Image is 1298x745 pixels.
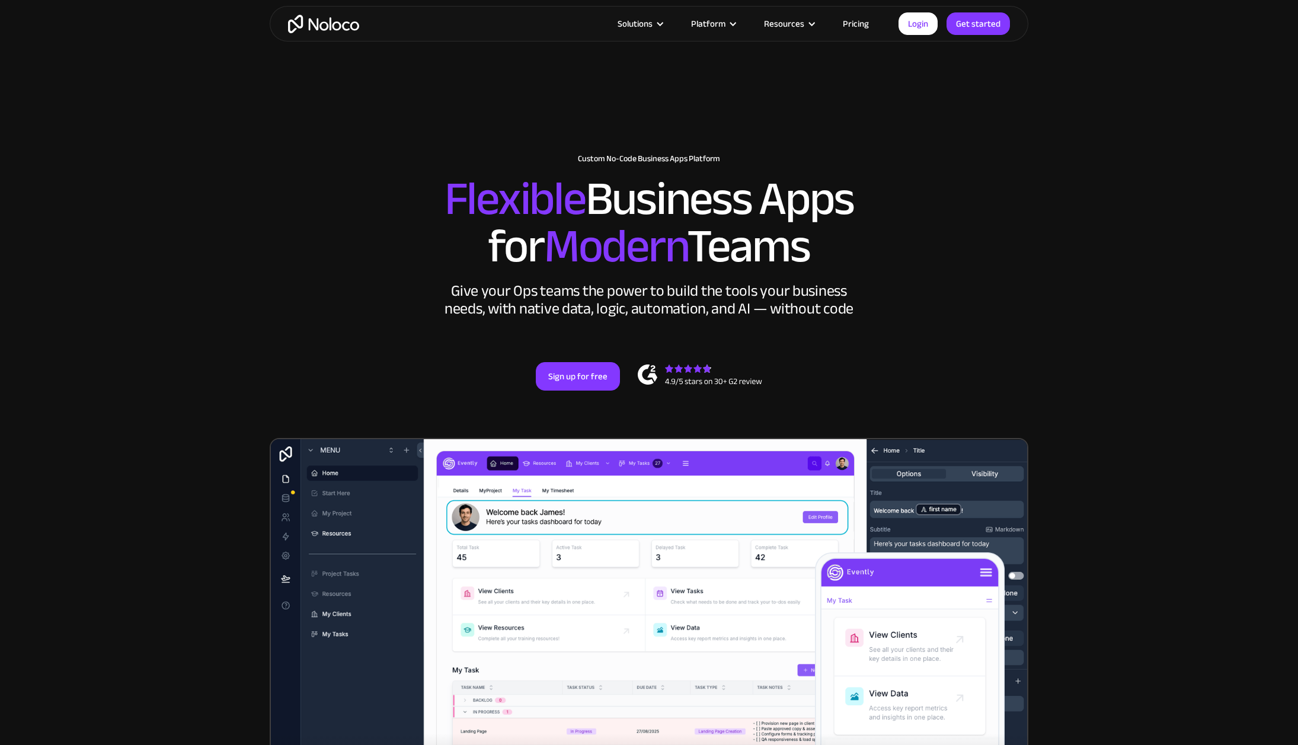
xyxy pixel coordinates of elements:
a: Get started [947,12,1010,35]
div: Platform [676,16,749,31]
span: Modern [544,202,687,290]
div: Give your Ops teams the power to build the tools your business needs, with native data, logic, au... [442,282,856,318]
a: Sign up for free [536,362,620,391]
a: home [288,15,359,33]
span: Flexible [445,155,586,243]
div: Solutions [618,16,653,31]
div: Resources [749,16,828,31]
div: Platform [691,16,725,31]
a: Pricing [828,16,884,31]
h1: Custom No-Code Business Apps Platform [282,154,1016,164]
div: Solutions [603,16,676,31]
a: Login [899,12,938,35]
h2: Business Apps for Teams [282,175,1016,270]
div: Resources [764,16,804,31]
